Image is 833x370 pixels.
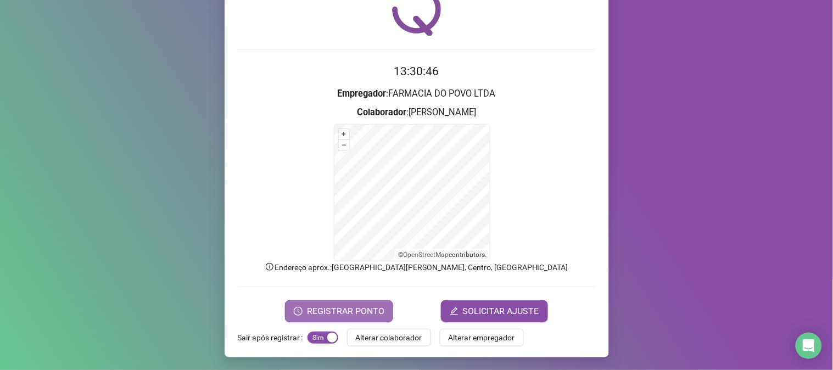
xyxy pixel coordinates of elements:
[339,140,349,150] button: –
[441,300,548,322] button: editSOLICITAR AJUSTE
[450,307,459,316] span: edit
[285,300,393,322] button: REGISTRAR PONTO
[238,329,308,346] label: Sair após registrar
[403,251,449,259] a: OpenStreetMap
[449,332,515,344] span: Alterar empregador
[307,305,384,318] span: REGISTRAR PONTO
[356,332,422,344] span: Alterar colaborador
[339,129,349,139] button: +
[394,65,439,78] time: 13:30:46
[440,329,524,346] button: Alterar empregador
[398,251,487,259] li: © contributors.
[238,87,596,101] h3: : FARMACIA DO POVO LTDA
[265,262,275,272] span: info-circle
[338,88,387,99] strong: Empregador
[294,307,303,316] span: clock-circle
[463,305,539,318] span: SOLICITAR AJUSTE
[238,105,596,120] h3: : [PERSON_NAME]
[357,107,406,117] strong: Colaborador
[347,329,431,346] button: Alterar colaborador
[238,261,596,273] p: Endereço aprox. : [GEOGRAPHIC_DATA][PERSON_NAME], Centro, [GEOGRAPHIC_DATA]
[796,333,822,359] div: Open Intercom Messenger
